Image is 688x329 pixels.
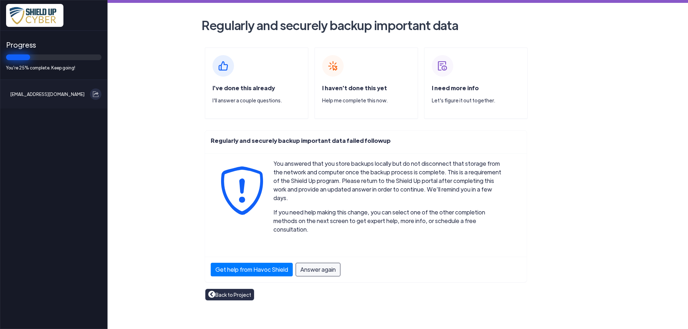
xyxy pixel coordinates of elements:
[199,14,597,36] h2: Regularly and securely backup important data
[10,88,85,100] span: [EMAIL_ADDRESS][DOMAIN_NAME]
[211,136,521,145] p: Regularly and securely backup important data failed followup
[273,208,506,234] p: If you need help making this change, you can select one of the other completion methods on the ne...
[93,91,99,97] img: exit.svg
[6,4,63,27] img: x7pemu0IxLxkcbZJZdzx2HwkaHwO9aaLS0XkQIJL.png
[208,291,251,299] a: Back to Project
[218,166,266,215] img: shield-exclamation-blue.svg
[212,84,275,92] span: I've done this already
[322,97,417,104] p: Help me complete this now.
[296,263,340,276] div: Answer again
[90,88,101,100] button: Log out
[211,263,293,276] div: Get help from Havoc Shield
[212,55,234,77] img: shield-up-already-done.svg
[432,55,453,77] img: shield-up-cannot-complete.svg
[322,55,344,77] img: shield-up-not-done.svg
[322,84,387,92] span: I haven't done this yet
[6,64,101,71] span: You're 25% complete. Keep going!
[6,39,101,50] span: Progress
[273,159,506,202] p: You answered that you store backups locally but do not disconnect that storage from the network a...
[212,97,308,104] p: I'll answer a couple questions.
[432,97,527,104] p: Let's figure it out together.
[208,291,215,298] img: Back to Project
[432,84,479,92] span: I need more info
